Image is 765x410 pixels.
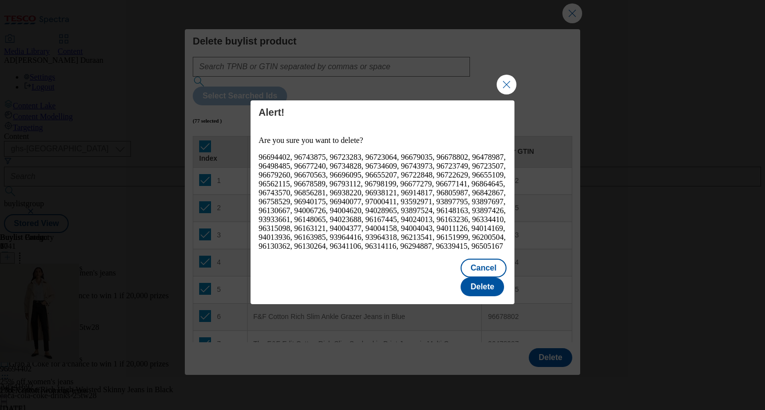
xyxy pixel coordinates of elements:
[258,106,506,118] h4: Alert!
[251,100,514,304] div: Modal
[497,75,516,94] button: Close Modal
[461,277,504,296] button: Delete
[258,153,506,251] div: 96694402, 96743875, 96723283, 96723064, 96679035, 96678802, 96478987, 96498485, 96677240, 9673482...
[461,259,506,277] button: Cancel
[258,136,506,145] p: Are you sure you want to delete?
